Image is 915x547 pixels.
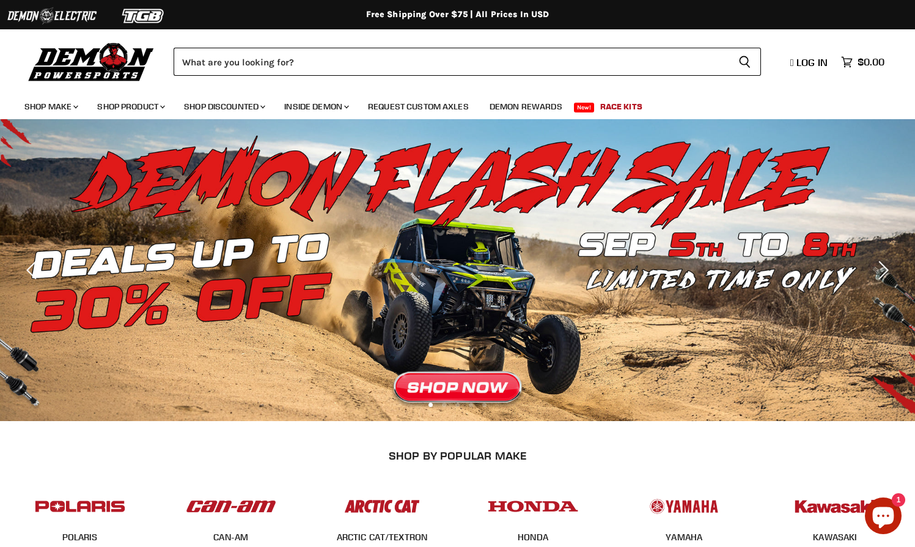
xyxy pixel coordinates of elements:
h2: SHOP BY POPULAR MAKE [15,449,900,462]
span: CAN-AM [213,532,248,544]
img: Demon Powersports [24,40,158,83]
a: Race Kits [591,94,652,119]
a: $0.00 [835,53,891,71]
a: CAN-AM [213,532,248,543]
a: Shop Product [88,94,172,119]
a: Shop Make [15,94,86,119]
inbox-online-store-chat: Shopify online store chat [861,497,905,537]
img: POPULAR_MAKE_logo_3_027535af-6171-4c5e-a9bc-f0eccd05c5d6.jpg [334,488,430,525]
img: POPULAR_MAKE_logo_1_adc20308-ab24-48c4-9fac-e3c1a623d575.jpg [183,488,279,525]
li: Page dot 4 [469,403,473,407]
form: Product [174,48,761,76]
span: Log in [796,56,828,68]
li: Page dot 5 [482,403,487,407]
a: Shop Discounted [175,94,273,119]
a: ARCTIC CAT/TEXTRON [337,532,428,543]
a: HONDA [518,532,548,543]
button: Next [869,258,894,282]
button: Search [729,48,761,76]
button: Previous [21,258,46,282]
li: Page dot 2 [442,403,446,407]
img: POPULAR_MAKE_logo_4_4923a504-4bac-4306-a1be-165a52280178.jpg [485,488,581,525]
input: Search [174,48,729,76]
a: Request Custom Axles [359,94,478,119]
a: Inside Demon [275,94,356,119]
img: Demon Electric Logo 2 [6,4,98,28]
span: YAMAHA [666,532,702,544]
li: Page dot 3 [455,403,460,407]
a: YAMAHA [666,532,702,543]
img: POPULAR_MAKE_logo_6_76e8c46f-2d1e-4ecc-b320-194822857d41.jpg [787,488,883,525]
span: KAWASAKI [813,532,857,544]
span: POLARIS [62,532,98,544]
span: New! [574,103,595,112]
a: Log in [785,57,835,68]
img: TGB Logo 2 [98,4,189,28]
a: KAWASAKI [813,532,857,543]
span: HONDA [518,532,548,544]
li: Page dot 1 [428,403,433,407]
span: $0.00 [858,56,884,68]
ul: Main menu [15,89,881,119]
img: POPULAR_MAKE_logo_2_dba48cf1-af45-46d4-8f73-953a0f002620.jpg [32,488,128,525]
a: POLARIS [62,532,98,543]
a: Demon Rewards [480,94,571,119]
span: ARCTIC CAT/TEXTRON [337,532,428,544]
img: POPULAR_MAKE_logo_5_20258e7f-293c-4aac-afa8-159eaa299126.jpg [636,488,732,525]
